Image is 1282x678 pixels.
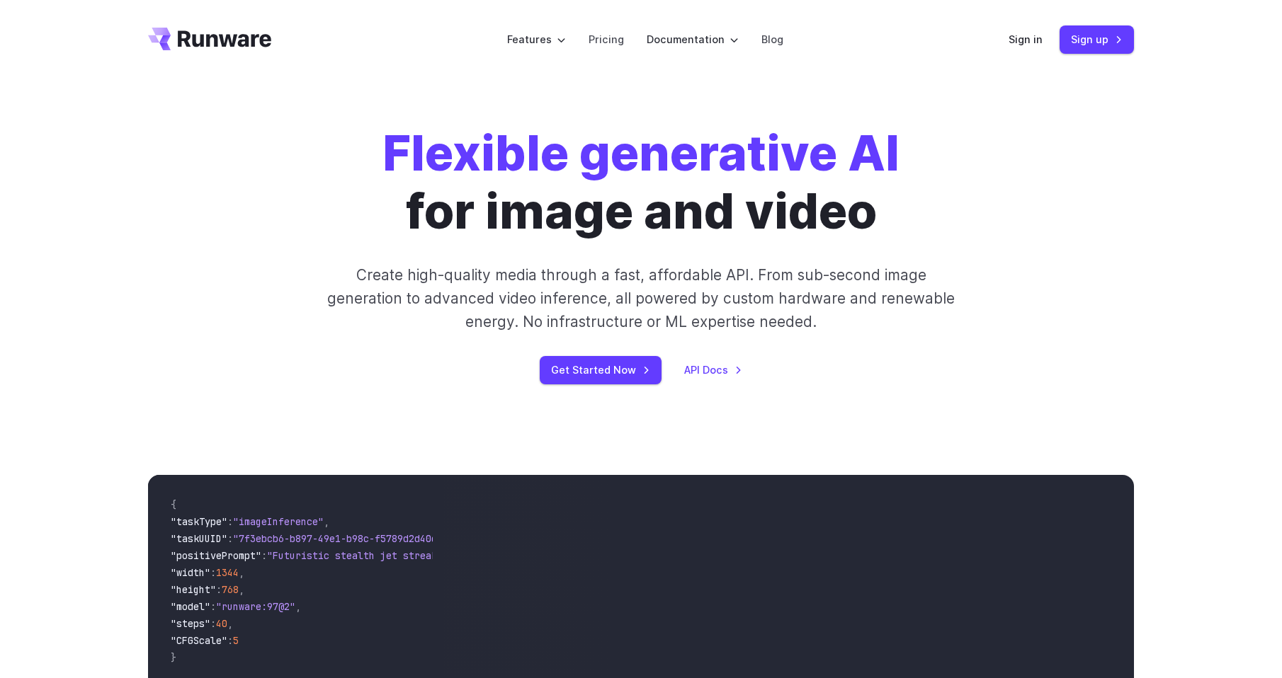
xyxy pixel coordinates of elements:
[210,600,216,613] span: :
[267,549,783,562] span: "Futuristic stealth jet streaking through a neon-lit cityscape with glowing purple exhaust"
[239,583,244,596] span: ,
[148,28,271,50] a: Go to /
[684,362,742,378] a: API Docs
[210,566,216,579] span: :
[227,532,233,545] span: :
[761,31,783,47] a: Blog
[171,498,176,511] span: {
[239,566,244,579] span: ,
[233,532,448,545] span: "7f3ebcb6-b897-49e1-b98c-f5789d2d40d7"
[261,549,267,562] span: :
[227,634,233,647] span: :
[233,634,239,647] span: 5
[171,566,210,579] span: "width"
[295,600,301,613] span: ,
[222,583,239,596] span: 768
[233,515,324,528] span: "imageInference"
[216,583,222,596] span: :
[171,532,227,545] span: "taskUUID"
[589,31,624,47] a: Pricing
[382,125,900,241] h1: for image and video
[216,617,227,630] span: 40
[171,583,216,596] span: "height"
[210,617,216,630] span: :
[171,600,210,613] span: "model"
[647,31,739,47] label: Documentation
[326,263,957,334] p: Create high-quality media through a fast, affordable API. From sub-second image generation to adv...
[1009,31,1043,47] a: Sign in
[216,600,295,613] span: "runware:97@2"
[171,617,210,630] span: "steps"
[227,617,233,630] span: ,
[507,31,566,47] label: Features
[540,356,662,384] a: Get Started Now
[1060,25,1134,53] a: Sign up
[227,515,233,528] span: :
[171,651,176,664] span: }
[171,634,227,647] span: "CFGScale"
[171,549,261,562] span: "positivePrompt"
[382,124,900,182] strong: Flexible generative AI
[324,515,329,528] span: ,
[216,566,239,579] span: 1344
[171,515,227,528] span: "taskType"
